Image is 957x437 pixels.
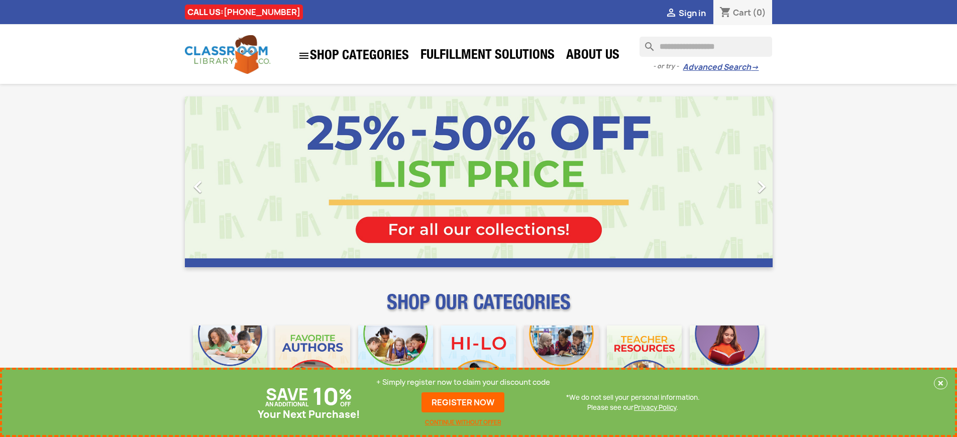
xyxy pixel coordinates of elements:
i:  [749,174,774,199]
i: search [640,37,652,49]
div: CALL US: [185,5,303,20]
a: Next [684,96,773,267]
img: CLC_Favorite_Authors_Mobile.jpg [275,325,350,400]
span: - or try - [653,61,683,71]
span: Sign in [679,8,706,19]
i:  [665,8,677,20]
a: Advanced Search→ [683,62,759,72]
a: Fulfillment Solutions [415,46,560,66]
i:  [185,174,210,199]
i:  [298,50,310,62]
a: SHOP CATEGORIES [293,45,414,67]
a:  Sign in [665,8,706,19]
img: CLC_HiLo_Mobile.jpg [441,325,516,400]
img: CLC_Phonics_And_Decodables_Mobile.jpg [358,325,433,400]
input: Search [640,37,772,57]
span: Cart [733,7,751,18]
i: shopping_cart [719,7,731,19]
img: CLC_Dyslexia_Mobile.jpg [690,325,765,400]
img: Classroom Library Company [185,35,270,74]
span: → [751,62,759,72]
span: (0) [753,7,766,18]
a: Previous [185,96,273,267]
img: CLC_Teacher_Resources_Mobile.jpg [607,325,682,400]
img: CLC_Bulk_Mobile.jpg [193,325,268,400]
img: CLC_Fiction_Nonfiction_Mobile.jpg [524,325,599,400]
p: SHOP OUR CATEGORIES [185,299,773,317]
a: [PHONE_NUMBER] [224,7,300,18]
a: About Us [561,46,624,66]
ul: Carousel container [185,96,773,267]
